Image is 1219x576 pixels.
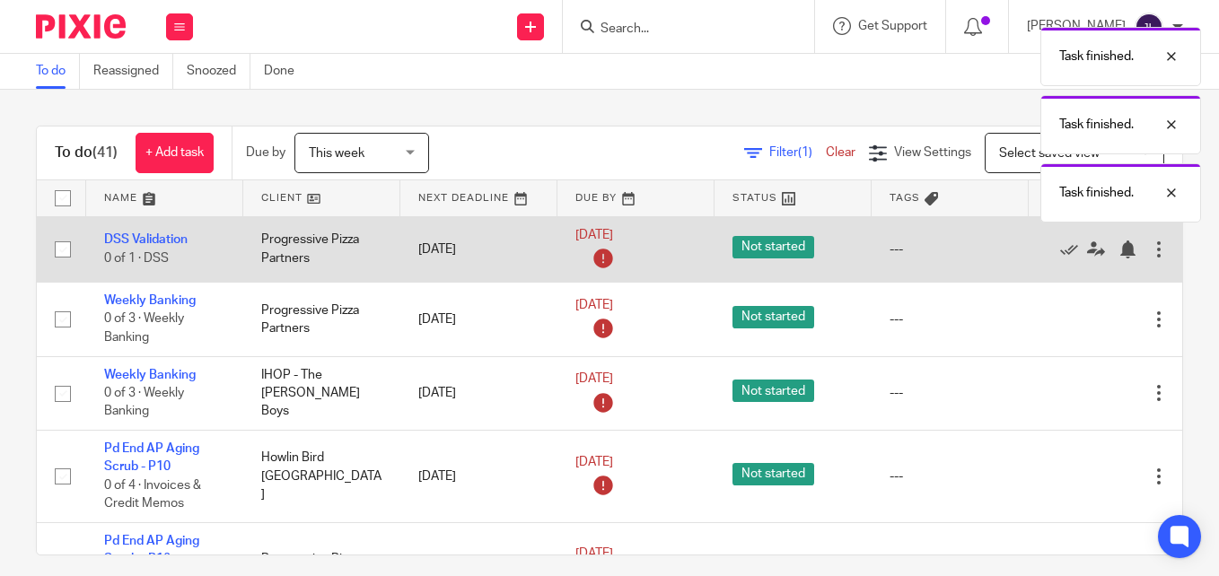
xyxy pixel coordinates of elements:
a: DSS Validation [104,233,188,246]
td: Progressive Pizza Partners [243,216,400,283]
a: Pd End AP Aging Scrub - P10 [104,442,199,473]
img: svg%3E [1135,13,1163,41]
a: Pd End AP Aging Scrub - P10 [104,535,199,565]
input: Search [599,22,760,38]
span: Not started [732,236,814,258]
div: --- [890,240,1011,258]
a: Mark as done [1060,240,1087,258]
a: Reassigned [93,54,173,89]
p: Task finished. [1059,116,1134,134]
span: 0 of 4 · Invoices & Credit Memos [104,479,201,511]
div: --- [890,467,1011,485]
a: Weekly Banking [104,294,196,307]
p: Task finished. [1059,184,1134,202]
a: Weekly Banking [104,369,196,381]
p: Due by [246,144,285,161]
span: [DATE] [575,548,613,561]
span: [DATE] [575,372,613,385]
span: 0 of 3 · Weekly Banking [104,387,184,418]
div: --- [890,310,1011,328]
div: --- [890,384,1011,402]
a: To do [36,54,80,89]
span: [DATE] [575,299,613,311]
td: Howlin Bird [GEOGRAPHIC_DATA] [243,431,400,523]
td: [DATE] [400,216,557,283]
span: Not started [732,380,814,402]
span: (41) [92,145,118,160]
td: Progressive Pizza Partners [243,283,400,356]
td: IHOP - The [PERSON_NAME] Boys [243,356,400,430]
span: This week [309,147,364,160]
span: 0 of 3 · Weekly Banking [104,313,184,345]
img: Pixie [36,14,126,39]
a: Done [264,54,308,89]
td: [DATE] [400,431,557,523]
span: Not started [732,463,814,485]
td: [DATE] [400,356,557,430]
td: [DATE] [400,283,557,356]
span: 0 of 1 · DSS [104,252,169,265]
span: Not started [732,306,814,328]
a: + Add task [136,133,214,173]
h1: To do [55,144,118,162]
span: [DATE] [575,229,613,241]
span: [DATE] [575,456,613,468]
p: Task finished. [1059,48,1134,65]
a: Snoozed [187,54,250,89]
